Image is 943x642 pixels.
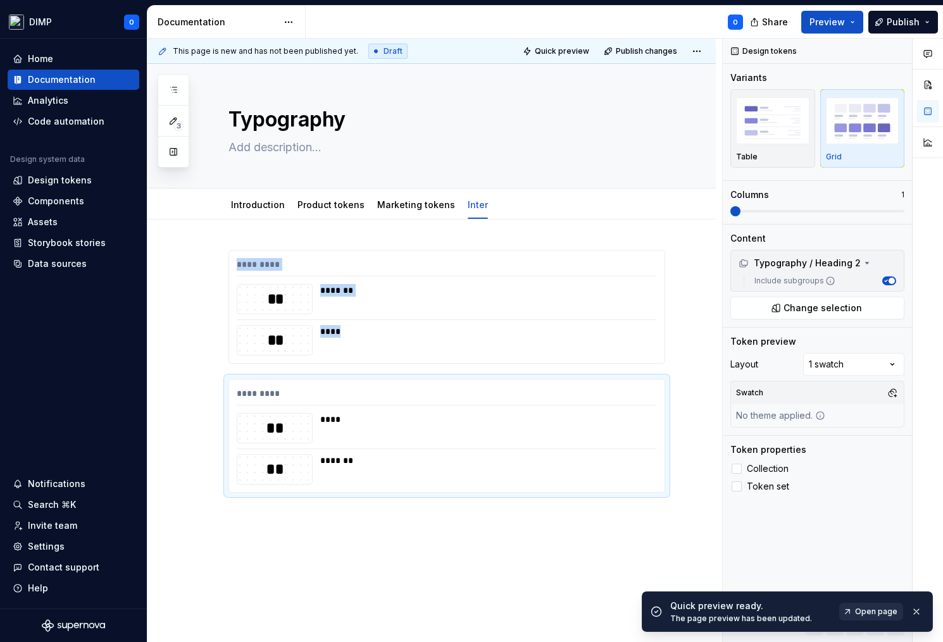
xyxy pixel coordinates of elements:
[855,607,897,617] span: Open page
[730,71,767,84] div: Variants
[9,15,24,30] img: 10b8b74c-9978-4203-9f52-e224eb7542a0.png
[762,16,788,28] span: Share
[600,42,683,60] button: Publish changes
[8,191,139,211] a: Components
[8,495,139,515] button: Search ⌘K
[887,16,920,28] span: Publish
[463,191,493,218] div: Inter
[826,97,899,144] img: placeholder
[297,199,365,210] a: Product tokens
[42,619,105,632] svg: Supernova Logo
[8,70,139,90] a: Documentation
[28,561,99,574] div: Contact support
[730,358,758,371] div: Layout
[8,111,139,132] a: Code automation
[28,540,65,553] div: Settings
[377,199,455,210] a: Marketing tokens
[730,335,796,348] div: Token preview
[749,276,835,286] label: Include subgroups
[801,11,863,34] button: Preview
[372,191,460,218] div: Marketing tokens
[739,257,861,269] div: Typography / Heading 2
[28,582,48,595] div: Help
[28,478,85,490] div: Notifications
[730,443,806,456] div: Token properties
[3,8,144,35] button: DIMPO
[8,90,139,111] a: Analytics
[839,603,903,620] a: Open page
[747,481,789,491] span: Token set
[826,152,842,162] p: Grid
[8,515,139,536] a: Invite team
[809,16,845,28] span: Preview
[28,52,53,65] div: Home
[535,46,589,56] span: Quick preview
[784,302,862,314] span: Change selection
[730,188,769,201] div: Columns
[28,498,76,511] div: Search ⌘K
[8,212,139,232] a: Assets
[28,237,106,249] div: Storybook stories
[670,600,832,612] div: Quick preview ready.
[28,115,104,128] div: Code automation
[731,404,830,427] div: No theme applied.
[730,89,815,168] button: placeholderTable
[226,104,663,135] textarea: Typography
[29,16,52,28] div: DIMP
[519,42,595,60] button: Quick preview
[28,174,92,187] div: Design tokens
[8,170,139,190] a: Design tokens
[226,191,290,218] div: Introduction
[129,17,134,27] div: O
[901,190,904,200] p: 1
[734,253,901,273] div: Typography / Heading 2
[736,97,809,144] img: placeholder
[173,46,358,56] span: This page is new and has not been published yet.
[733,17,738,27] div: O
[8,536,139,557] a: Settings
[28,519,77,532] div: Invite team
[8,233,139,253] a: Storybook stories
[10,154,85,164] div: Design system data
[730,297,904,319] button: Change selection
[231,199,285,210] a: Introduction
[747,464,789,474] span: Collection
[8,557,139,577] button: Contact support
[158,16,277,28] div: Documentation
[734,384,766,402] div: Swatch
[28,195,84,207] div: Components
[28,94,68,107] div: Analytics
[736,152,758,162] p: Table
[28,216,58,228] div: Assets
[173,121,184,131] span: 3
[868,11,938,34] button: Publish
[292,191,370,218] div: Product tokens
[28,257,87,270] div: Data sources
[8,474,139,494] button: Notifications
[616,46,677,56] span: Publish changes
[8,49,139,69] a: Home
[8,578,139,598] button: Help
[820,89,905,168] button: placeholderGrid
[744,11,796,34] button: Share
[384,46,403,56] span: Draft
[730,232,766,245] div: Content
[468,199,488,210] a: Inter
[670,614,832,624] div: The page preview has been updated.
[8,254,139,274] a: Data sources
[28,73,96,86] div: Documentation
